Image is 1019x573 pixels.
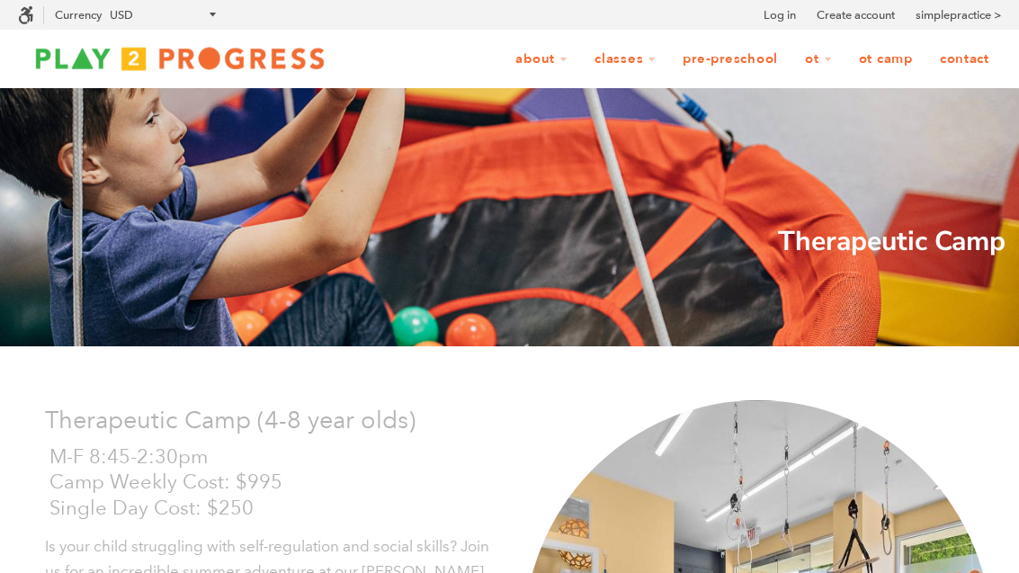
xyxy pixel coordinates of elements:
[847,42,925,76] a: OT Camp
[928,42,1001,76] a: Contact
[49,496,496,522] p: Single Day Cost: $250
[49,444,496,470] p: M-F 8:45-2:30pm
[18,40,342,76] img: Play2Progress logo
[279,405,416,434] span: -8 year olds)
[916,6,1001,24] a: simplepractice >
[764,6,796,24] a: Log in
[778,223,1006,260] strong: Therapeutic Camp
[504,42,579,76] a: About
[55,8,102,22] label: Currency
[49,470,496,496] p: Camp Weekly Cost: $995
[583,42,667,76] a: Classes
[671,42,790,76] a: Pre-Preschool
[45,400,496,439] p: Therapeutic Camp (4
[793,42,844,76] a: OT
[817,6,895,24] a: Create account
